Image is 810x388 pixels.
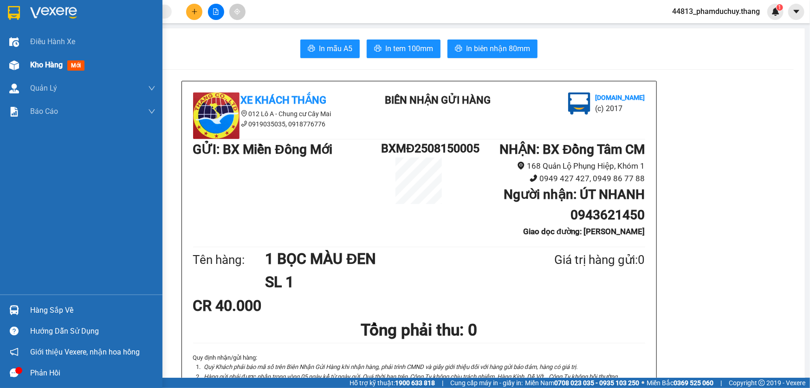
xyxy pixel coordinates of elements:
[30,366,156,380] div: Phản hồi
[554,379,639,387] strong: 0708 023 035 - 0935 103 250
[447,39,538,58] button: printerIn biên nhận 80mm
[193,250,266,270] div: Tên hàng:
[213,8,219,15] span: file-add
[499,142,645,157] b: NHẬN : BX Đồng Tâm CM
[517,162,525,170] span: environment
[665,6,767,17] span: 44813_phamduchuy.thang
[241,110,247,117] span: environment
[385,94,491,106] b: BIÊN NHẬN GỬI HÀNG
[5,39,64,60] li: VP BX Miền Đông Mới
[350,378,435,388] span: Hỗ trợ kỹ thuật:
[241,120,247,127] span: phone
[9,107,19,117] img: solution-icon
[504,187,645,223] b: Người nhận : ÚT NHANH 0943621450
[595,94,645,101] b: [DOMAIN_NAME]
[457,160,645,172] li: 168 Quản Lộ Phụng Hiệp, Khóm 1
[300,39,360,58] button: printerIn mẫu A5
[395,379,435,387] strong: 1900 633 818
[241,94,327,106] b: Xe Khách THẮNG
[234,8,240,15] span: aim
[193,92,240,139] img: logo.jpg
[186,4,202,20] button: plus
[64,62,71,68] span: environment
[208,4,224,20] button: file-add
[374,45,382,53] span: printer
[457,172,645,185] li: 0949 427 427, 0949 86 77 88
[193,119,360,129] li: 0919035035, 0918776776
[319,43,352,54] span: In mẫu A5
[509,250,645,270] div: Giá trị hàng gửi: 0
[8,6,20,20] img: logo-vxr
[30,105,58,117] span: Báo cáo
[777,4,783,11] sup: 1
[229,4,246,20] button: aim
[455,45,462,53] span: printer
[64,39,123,60] li: VP BX Đồng Tâm CM
[792,7,801,16] span: caret-down
[30,324,156,338] div: Hướng dẫn sử dụng
[67,60,84,71] span: mới
[442,378,443,388] span: |
[568,92,590,115] img: logo.jpg
[9,84,19,93] img: warehouse-icon
[9,37,19,47] img: warehouse-icon
[9,305,19,315] img: warehouse-icon
[265,270,509,294] h1: SL 1
[5,5,37,37] img: logo.jpg
[778,4,781,11] span: 1
[642,381,644,385] span: ⚪️
[381,139,456,158] h1: BXMĐ2508150005
[30,60,63,69] span: Kho hàng
[530,174,538,182] span: phone
[204,363,577,370] i: Quý Khách phải báo mã số trên Biên Nhận Gửi Hàng khi nhận hàng, phải trình CMND và giấy giới thiệ...
[367,39,441,58] button: printerIn tem 100mm
[10,327,19,335] span: question-circle
[308,45,315,53] span: printer
[148,85,156,92] span: down
[720,378,722,388] span: |
[647,378,713,388] span: Miền Bắc
[148,108,156,115] span: down
[30,36,75,47] span: Điều hành xe
[523,227,645,236] b: Giao dọc đường: [PERSON_NAME]
[450,378,523,388] span: Cung cấp máy in - giấy in:
[10,348,19,356] span: notification
[193,317,645,343] h1: Tổng phải thu: 0
[595,103,645,114] li: (c) 2017
[9,60,19,70] img: warehouse-icon
[674,379,713,387] strong: 0369 525 060
[466,43,530,54] span: In biên nhận 80mm
[788,4,804,20] button: caret-down
[191,8,198,15] span: plus
[10,368,19,377] span: message
[771,7,780,16] img: icon-new-feature
[525,378,639,388] span: Miền Nam
[193,142,332,157] b: GỬI : BX Miền Đông Mới
[385,43,433,54] span: In tem 100mm
[265,247,509,270] h1: 1 BỌC MÀU ĐEN
[204,373,619,380] i: Hàng gửi phải được nhận trong vòng 05 ngày kể từ ngày gửi. Quá thời hạn trên, Công Ty không chịu ...
[30,346,140,358] span: Giới thiệu Vexere, nhận hoa hồng
[758,380,765,386] span: copyright
[64,61,119,89] b: 168 Quản Lộ Phụng Hiệp, Khóm 1
[193,109,360,119] li: 012 Lô A - Chung cư Cây Mai
[193,294,342,317] div: CR 40.000
[30,303,156,317] div: Hàng sắp về
[30,82,57,94] span: Quản Lý
[5,5,135,22] li: Xe Khách THẮNG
